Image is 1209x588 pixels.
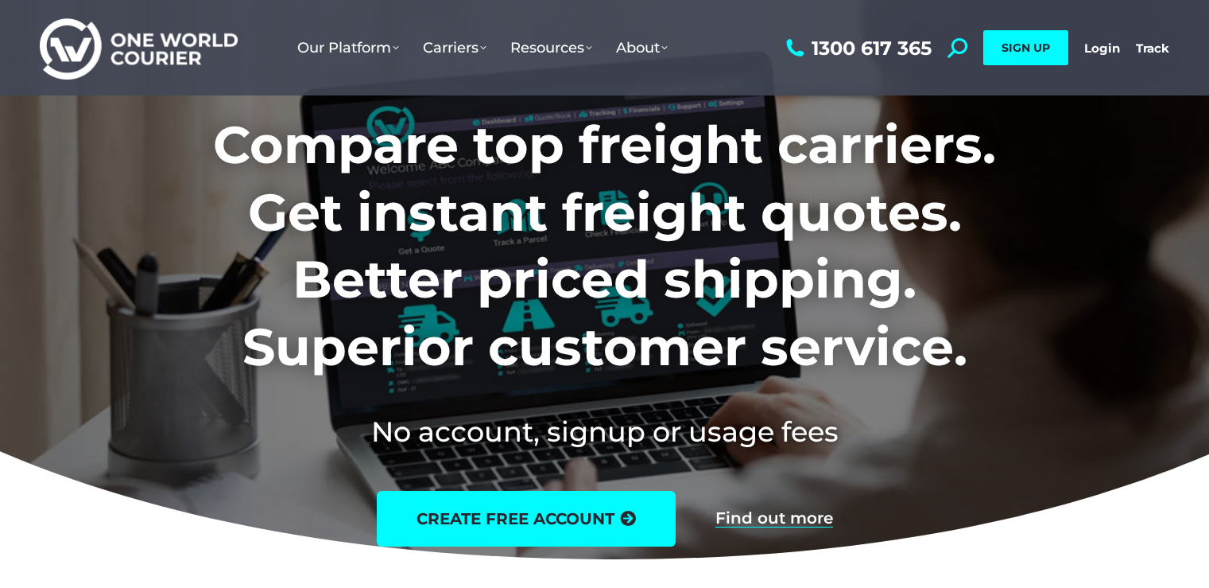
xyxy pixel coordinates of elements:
[297,39,399,56] span: Our Platform
[411,23,498,72] a: Carriers
[715,510,833,528] a: Find out more
[40,16,238,80] img: One World Courier
[285,23,411,72] a: Our Platform
[108,111,1101,380] h1: Compare top freight carriers. Get instant freight quotes. Better priced shipping. Superior custom...
[108,412,1101,451] h2: No account, signup or usage fees
[782,38,932,58] a: 1300 617 365
[616,39,668,56] span: About
[423,39,486,56] span: Carriers
[983,30,1068,65] a: SIGN UP
[604,23,680,72] a: About
[1002,41,1050,55] span: SIGN UP
[1084,41,1120,56] a: Login
[510,39,592,56] span: Resources
[377,491,676,547] a: create free account
[498,23,604,72] a: Resources
[1136,41,1169,56] a: Track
